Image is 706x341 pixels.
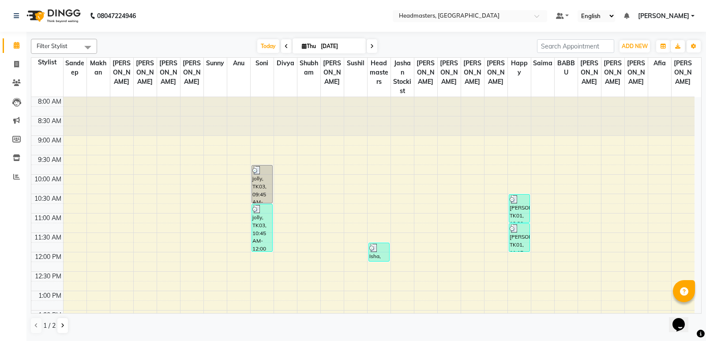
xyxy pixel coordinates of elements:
span: Sushil [344,58,367,69]
iframe: chat widget [669,306,697,332]
span: [PERSON_NAME] [438,58,461,87]
button: ADD NEW [620,40,650,52]
span: [PERSON_NAME] [157,58,180,87]
div: 11:00 AM [33,214,63,223]
span: ADD NEW [622,43,648,49]
div: 8:00 AM [36,97,63,106]
span: Shubham [297,58,320,78]
div: 1:00 PM [37,291,63,300]
div: jolly, TK03, 10:45 AM-12:00 PM, O3-MSK-DTAN - D-Tan Pack,REP-FC-SEN - Sensitive Skin Facial (For ... [252,204,273,251]
span: [PERSON_NAME] [601,58,624,87]
input: 2025-09-04 [318,40,362,53]
img: logo [23,4,83,28]
span: Sandeep [64,58,86,78]
span: 1 / 2 [43,321,56,330]
span: [PERSON_NAME] [625,58,648,87]
div: Isha, TK02, 11:45 AM-12:15 PM, BA - Bridal Advance [369,243,390,261]
div: Stylist [31,58,63,67]
span: [PERSON_NAME] [180,58,203,87]
span: Saima [531,58,554,69]
span: Jashan stockist [391,58,414,97]
span: Divya [274,58,297,69]
span: Afia [648,58,671,69]
input: Search Appointment [537,39,614,53]
div: 10:00 AM [33,175,63,184]
span: BABBU [555,58,578,78]
div: 9:30 AM [36,155,63,165]
div: [PERSON_NAME], TK01, 10:30 AM-11:15 AM, HCGD - Hair Cut by Creative Director [509,195,530,222]
span: Headmasters [368,58,391,87]
div: 10:30 AM [33,194,63,203]
div: [PERSON_NAME], TK01, 11:15 AM-12:00 PM, BRD - [PERSON_NAME] [509,224,530,251]
div: 1:30 PM [37,311,63,320]
span: Filter Stylist [37,42,68,49]
div: jolly, TK03, 09:45 AM-10:45 AM, REP-FC-AA - Anti-Aging Facial (For Tightening, Lifting & Firming) [252,165,273,203]
span: [PERSON_NAME] [461,58,484,87]
span: Anu [227,58,250,69]
div: 12:30 PM [33,272,63,281]
span: [PERSON_NAME] [672,58,695,87]
span: [PERSON_NAME] [134,58,157,87]
span: [PERSON_NAME] [110,58,133,87]
span: [PERSON_NAME] [638,11,689,21]
div: 12:00 PM [33,252,63,262]
span: Happy [508,58,531,78]
span: [PERSON_NAME] [578,58,601,87]
span: Thu [300,43,318,49]
span: Sunny [204,58,227,69]
div: 9:00 AM [36,136,63,145]
b: 08047224946 [97,4,136,28]
span: Soni [251,58,274,69]
div: 11:30 AM [33,233,63,242]
div: 8:30 AM [36,116,63,126]
span: Makhan [87,58,110,78]
span: [PERSON_NAME] [321,58,344,87]
span: [PERSON_NAME] [484,58,507,87]
span: [PERSON_NAME] [414,58,437,87]
span: Today [257,39,279,53]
